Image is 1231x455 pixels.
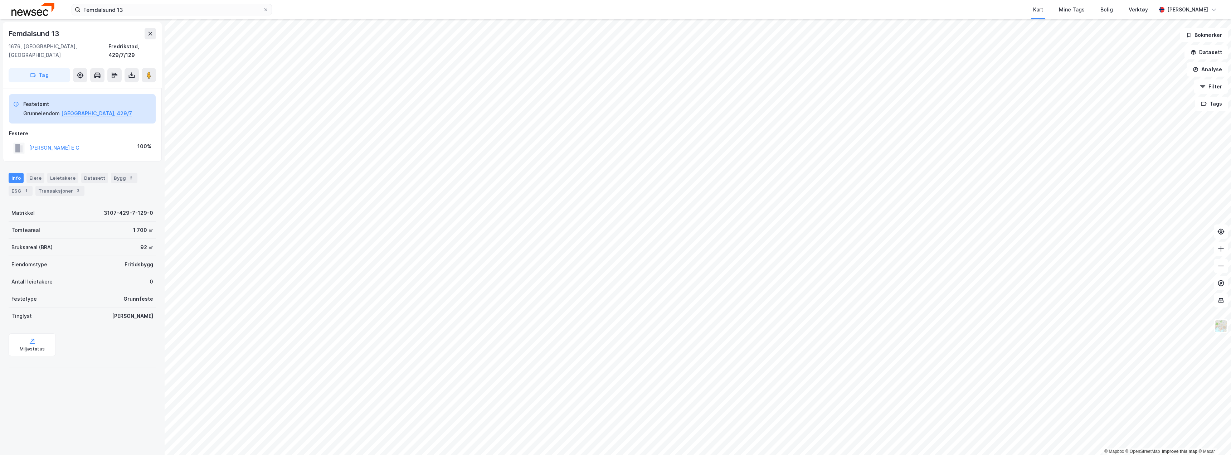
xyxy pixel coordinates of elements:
[1195,421,1231,455] div: Kontrollprogram for chat
[1214,319,1228,333] img: Z
[1162,449,1197,454] a: Improve this map
[11,209,35,217] div: Matrikkel
[1195,97,1228,111] button: Tags
[112,312,153,320] div: [PERSON_NAME]
[9,42,108,59] div: 1676, [GEOGRAPHIC_DATA], [GEOGRAPHIC_DATA]
[111,173,137,183] div: Bygg
[1167,5,1208,14] div: [PERSON_NAME]
[150,277,153,286] div: 0
[11,3,54,16] img: newsec-logo.f6e21ccffca1b3a03d2d.png
[9,186,33,196] div: ESG
[20,346,45,352] div: Miljøstatus
[1104,449,1124,454] a: Mapbox
[1129,5,1148,14] div: Verktøy
[11,312,32,320] div: Tinglyst
[9,28,60,39] div: Femdalsund 13
[125,260,153,269] div: Fritidsbygg
[140,243,153,252] div: 92 ㎡
[1180,28,1228,42] button: Bokmerker
[47,173,78,183] div: Leietakere
[11,277,53,286] div: Antall leietakere
[23,100,132,108] div: Festetomt
[9,173,24,183] div: Info
[61,109,132,118] button: [GEOGRAPHIC_DATA], 429/7
[1033,5,1043,14] div: Kart
[1184,45,1228,59] button: Datasett
[108,42,156,59] div: Fredrikstad, 429/7/129
[9,68,70,82] button: Tag
[74,187,82,194] div: 3
[104,209,153,217] div: 3107-429-7-129-0
[11,260,47,269] div: Eiendomstype
[1125,449,1160,454] a: OpenStreetMap
[81,173,108,183] div: Datasett
[23,187,30,194] div: 1
[35,186,84,196] div: Transaksjoner
[81,4,263,15] input: Søk på adresse, matrikkel, gårdeiere, leietakere eller personer
[127,174,135,181] div: 2
[1194,79,1228,94] button: Filter
[123,295,153,303] div: Grunnfeste
[1059,5,1085,14] div: Mine Tags
[11,226,40,234] div: Tomteareal
[133,226,153,234] div: 1 700 ㎡
[9,129,156,138] div: Festere
[26,173,44,183] div: Eiere
[11,295,37,303] div: Festetype
[23,109,60,118] div: Grunneiendom
[137,142,151,151] div: 100%
[11,243,53,252] div: Bruksareal (BRA)
[1187,62,1228,77] button: Analyse
[1100,5,1113,14] div: Bolig
[1195,421,1231,455] iframe: Chat Widget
